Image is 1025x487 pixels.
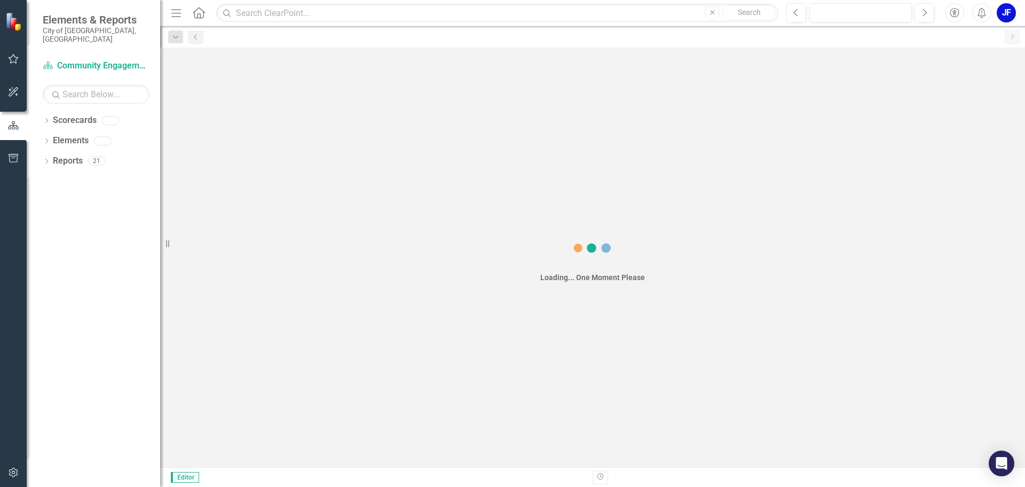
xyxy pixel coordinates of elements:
div: Loading... One Moment Please [540,272,645,283]
button: JF [997,3,1016,22]
div: 21 [88,157,105,166]
div: Open Intercom Messenger [989,451,1014,476]
span: Editor [171,472,199,483]
a: Reports [53,155,83,167]
small: City of [GEOGRAPHIC_DATA], [GEOGRAPHIC_DATA] [43,26,149,44]
a: Community Engagement & Emergency Preparedness [43,60,149,72]
input: Search ClearPoint... [216,4,778,22]
img: ClearPoint Strategy [5,12,24,30]
input: Search Below... [43,85,149,104]
span: Search [738,8,761,17]
a: Elements [53,135,89,147]
a: Scorecards [53,114,97,127]
span: Elements & Reports [43,13,149,26]
button: Search [722,5,776,20]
